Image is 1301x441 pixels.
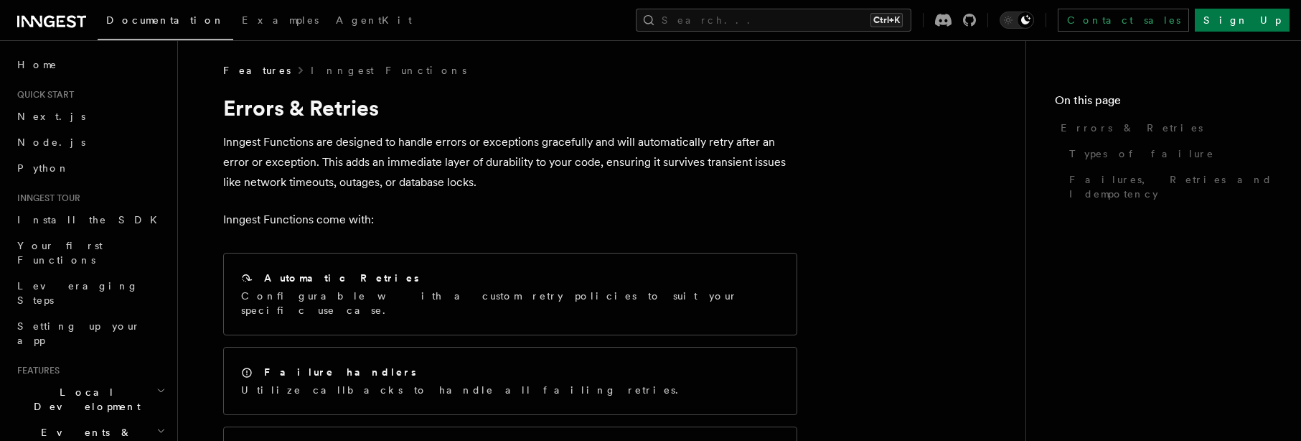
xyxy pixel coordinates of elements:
[17,162,70,174] span: Python
[311,63,466,78] a: Inngest Functions
[242,14,319,26] span: Examples
[11,385,156,414] span: Local Development
[1195,9,1290,32] a: Sign Up
[327,4,421,39] a: AgentKit
[11,379,169,419] button: Local Development
[11,192,80,204] span: Inngest tour
[336,14,412,26] span: AgentKit
[11,207,169,233] a: Install the SDK
[11,233,169,273] a: Your first Functions
[11,52,169,78] a: Home
[223,63,291,78] span: Features
[223,132,797,192] p: Inngest Functions are designed to handle errors or exceptions gracefully and will automatically r...
[17,57,57,72] span: Home
[17,280,138,306] span: Leveraging Steps
[17,136,85,148] span: Node.js
[233,4,327,39] a: Examples
[1061,121,1203,135] span: Errors & Retries
[1069,147,1214,161] span: Types of failure
[11,313,169,353] a: Setting up your app
[11,273,169,313] a: Leveraging Steps
[870,13,903,27] kbd: Ctrl+K
[241,383,687,397] p: Utilize callbacks to handle all failing retries.
[223,347,797,415] a: Failure handlersUtilize callbacks to handle all failing retries.
[1055,92,1272,115] h4: On this page
[1058,9,1189,32] a: Contact sales
[223,253,797,335] a: Automatic RetriesConfigurable with a custom retry policies to suit your specific use case.
[11,365,60,376] span: Features
[1063,167,1272,207] a: Failures, Retries and Idempotency
[264,365,416,379] h2: Failure handlers
[17,214,166,226] span: Install the SDK
[11,129,169,155] a: Node.js
[98,4,233,40] a: Documentation
[264,271,419,285] h2: Automatic Retries
[223,210,797,230] p: Inngest Functions come with:
[223,95,797,121] h1: Errors & Retries
[17,111,85,122] span: Next.js
[106,14,225,26] span: Documentation
[1055,115,1272,141] a: Errors & Retries
[17,320,141,346] span: Setting up your app
[1000,11,1034,29] button: Toggle dark mode
[1069,172,1272,201] span: Failures, Retries and Idempotency
[11,103,169,129] a: Next.js
[1063,141,1272,167] a: Types of failure
[636,9,911,32] button: Search...Ctrl+K
[241,289,779,317] p: Configurable with a custom retry policies to suit your specific use case.
[17,240,103,266] span: Your first Functions
[11,155,169,181] a: Python
[11,89,74,101] span: Quick start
